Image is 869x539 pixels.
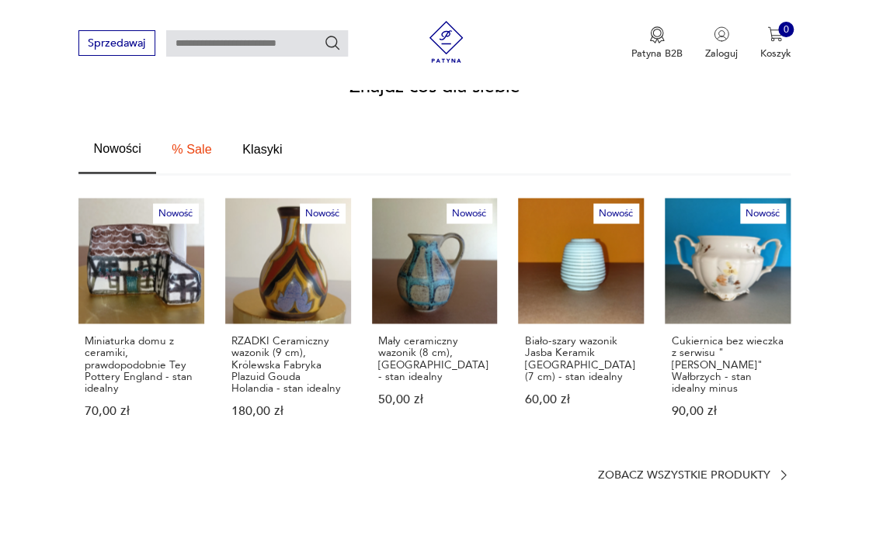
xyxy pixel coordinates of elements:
p: 180,00 zł [231,405,345,416]
h2: Znajdź coś dla siebie [349,79,520,96]
p: Mały ceramiczny wazonik (8 cm), [GEOGRAPHIC_DATA] - stan idealny [378,334,492,382]
button: Sprzedawaj [78,30,155,56]
p: Zobacz wszystkie produkty [597,470,770,479]
a: NowośćMiniaturka domu z ceramiki, prawdopodobnie Tey Pottery England - stan idealnyMiniaturka dom... [78,198,204,444]
p: 70,00 zł [85,405,198,416]
button: Szukaj [324,34,341,51]
button: 0Koszyk [760,26,791,60]
img: Ikona medalu [649,26,665,43]
img: Ikona koszyka [767,26,783,42]
div: 0 [778,22,794,37]
p: 90,00 zł [671,405,784,416]
a: Zobacz wszystkie produkty [597,468,791,482]
a: NowośćCukiernica bez wieczka z serwisu "Maria Teresa" Wałbrzych - stan idealny minusCukiernica be... [665,198,791,444]
span: % Sale [172,143,211,155]
p: Biało-szary wazonik Jasba Keramik [GEOGRAPHIC_DATA] (7 cm) - stan idealny [525,334,638,382]
button: Patyna B2B [631,26,683,60]
img: Ikonka użytkownika [714,26,729,42]
a: NowośćMały ceramiczny wazonik (8 cm), Germany - stan idealnyMały ceramiczny wazonik (8 cm), [GEOG... [372,198,498,444]
p: Cukiernica bez wieczka z serwisu "[PERSON_NAME]" Wałbrzych - stan idealny minus [671,334,784,393]
a: NowośćRZADKI Ceramiczny wazonik (9 cm), Królewska Fabryka Plazuid Gouda Holandia - stan idealnyRZ... [225,198,351,444]
img: Patyna - sklep z meblami i dekoracjami vintage [420,21,472,63]
a: Sprzedawaj [78,40,155,49]
p: 60,00 zł [525,393,638,405]
p: Patyna B2B [631,47,683,60]
button: Zaloguj [705,26,738,60]
p: Zaloguj [705,47,738,60]
p: Koszyk [760,47,791,60]
p: RZADKI Ceramiczny wazonik (9 cm), Królewska Fabryka Plazuid Gouda Holandia - stan idealny [231,334,345,393]
a: Ikona medaluPatyna B2B [631,26,683,60]
p: Miniaturka domu z ceramiki, prawdopodobnie Tey Pottery England - stan idealny [85,334,198,393]
span: Nowości [94,142,141,154]
p: 50,00 zł [378,393,492,405]
a: NowośćBiało-szary wazonik Jasba Keramik Germany (7 cm) - stan idealnyBiało-szary wazonik Jasba Ke... [518,198,644,444]
span: Klasyki [242,143,282,155]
